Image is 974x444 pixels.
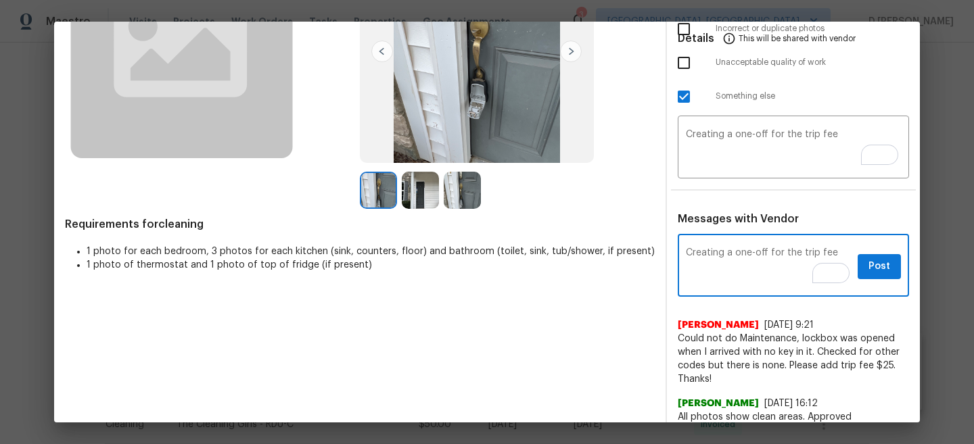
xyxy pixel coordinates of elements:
[764,399,818,408] span: [DATE] 16:12
[667,46,920,80] div: Unacceptable quality of work
[716,57,909,68] span: Unacceptable quality of work
[65,218,655,231] span: Requirements for cleaning
[868,258,890,275] span: Post
[678,410,909,424] span: All photos show clean areas. Approved
[87,258,655,272] li: 1 photo of thermostat and 1 photo of top of fridge (if present)
[678,332,909,386] span: Could not do Maintenance, lockbox was opened when I arrived with no key in it. Checked for other ...
[371,41,393,62] img: left-chevron-button-url
[560,41,582,62] img: right-chevron-button-url
[764,320,814,330] span: [DATE] 9:21
[686,130,901,168] textarea: To enrich screen reader interactions, please activate Accessibility in Grammarly extension settings
[667,80,920,114] div: Something else
[858,254,901,279] button: Post
[739,22,856,54] span: This will be shared with vendor
[678,214,799,224] span: Messages with Vendor
[686,248,852,286] textarea: To enrich screen reader interactions, please activate Accessibility in Grammarly extension settings
[678,397,759,410] span: [PERSON_NAME]
[678,318,759,332] span: [PERSON_NAME]
[716,91,909,102] span: Something else
[87,245,655,258] li: 1 photo for each bedroom, 3 photos for each kitchen (sink, counters, floor) and bathroom (toilet,...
